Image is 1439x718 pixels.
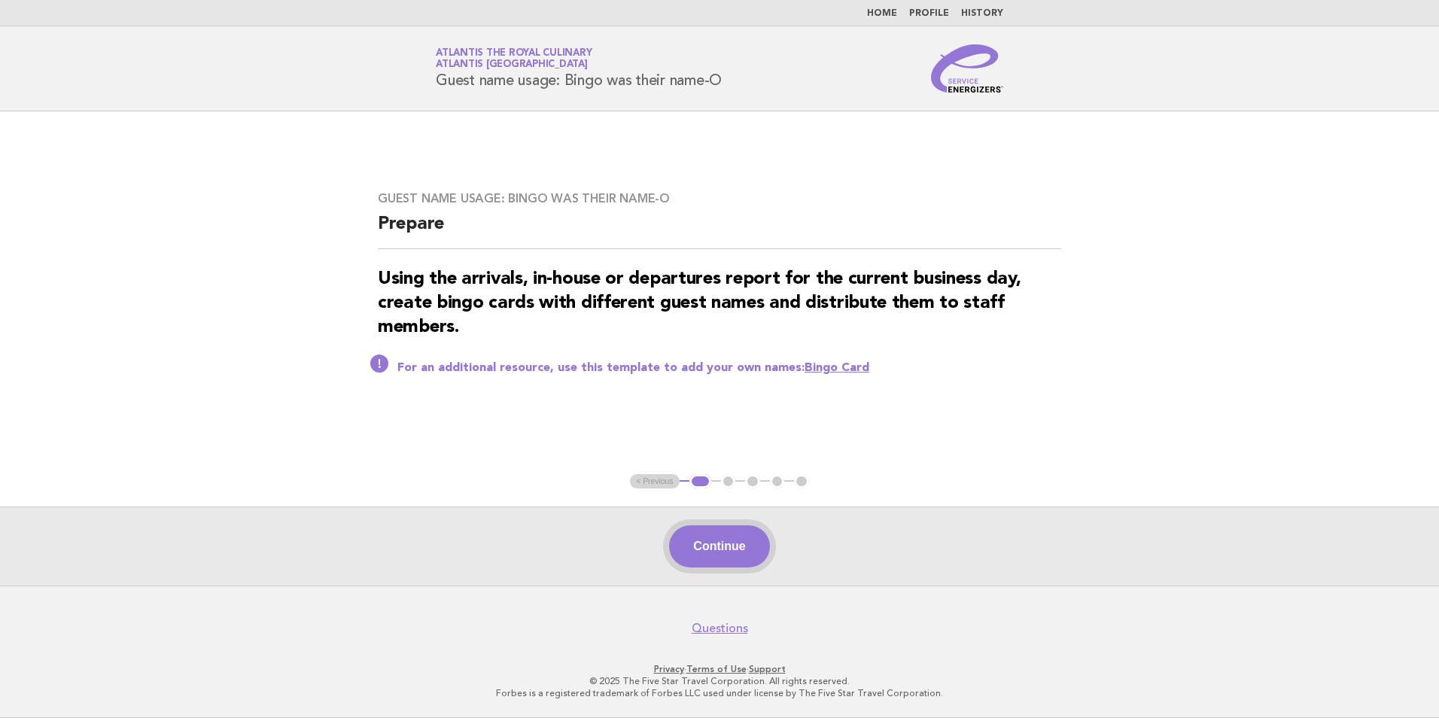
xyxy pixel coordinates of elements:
button: 1 [689,474,711,489]
a: Atlantis the Royal CulinaryAtlantis [GEOGRAPHIC_DATA] [436,48,592,69]
a: Profile [909,9,949,18]
img: Service Energizers [931,44,1003,93]
a: Home [867,9,897,18]
strong: Using the arrivals, in-house or departures report for the current business day, create bingo card... [378,270,1021,336]
p: © 2025 The Five Star Travel Corporation. All rights reserved. [259,675,1180,687]
h2: Prepare [378,212,1061,249]
button: Continue [669,525,769,567]
span: Atlantis [GEOGRAPHIC_DATA] [436,60,588,70]
a: History [961,9,1003,18]
p: · · [259,663,1180,675]
h3: Guest name usage: Bingo was their name-O [378,191,1061,206]
a: Bingo Card [805,362,869,374]
h1: Guest name usage: Bingo was their name-O [436,49,722,88]
p: Forbes is a registered trademark of Forbes LLC used under license by The Five Star Travel Corpora... [259,687,1180,699]
a: Support [749,664,786,674]
p: For an additional resource, use this template to add your own names: [397,361,1061,376]
a: Terms of Use [686,664,747,674]
a: Questions [692,621,748,636]
a: Privacy [654,664,684,674]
